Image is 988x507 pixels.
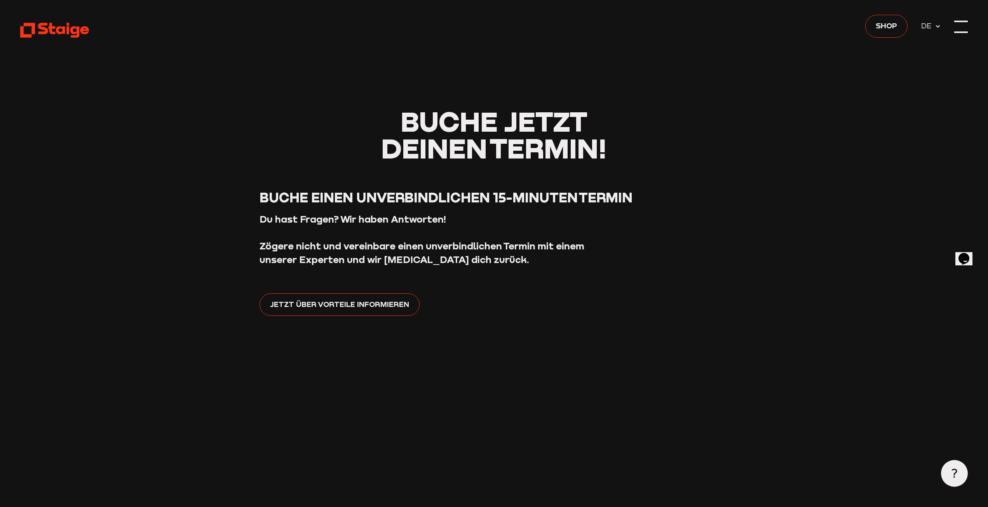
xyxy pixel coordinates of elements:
a: Shop [865,15,908,37]
span: Jetzt über Vorteile informieren [270,298,409,310]
a: Jetzt über Vorteile informieren [260,293,420,316]
strong: Zögere nicht und vereinbare einen unverbindlichen Termin mit einem unserer Experten und wir [MEDI... [260,240,584,265]
span: Shop [876,20,897,31]
span: DE [921,20,935,31]
iframe: chat widget [955,242,980,265]
span: Buche jetzt deinen Termin! [381,105,606,165]
strong: Du hast Fragen? Wir haben Antworten! [260,213,446,225]
span: Buche einen unverbindlichen 15-Minuten Termin [260,189,633,206]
